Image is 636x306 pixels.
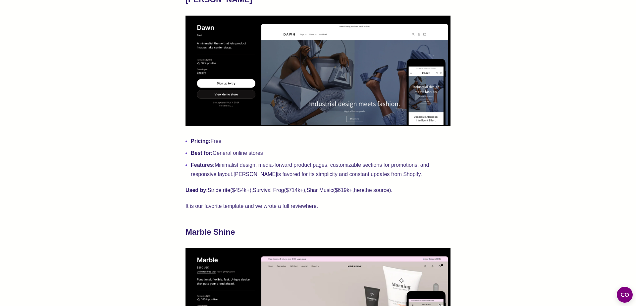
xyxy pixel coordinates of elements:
[191,138,211,144] strong: Pricing:
[253,187,284,193] a: Survival Frog
[185,187,206,193] strong: Used by
[354,187,364,193] a: here
[191,162,215,168] strong: Features:
[617,287,633,303] button: Open CMP widget
[234,171,277,177] a: [PERSON_NAME]
[208,187,230,193] a: Stride rite
[185,16,450,126] img: Dawn
[191,149,450,158] li: General online stores
[185,186,450,195] p: : ($454k+), ($714k+), ($619k+, the source).
[306,203,317,209] a: here
[307,187,333,193] a: Shar Music
[185,227,235,236] strong: Marble Shine
[185,202,450,211] p: It is our favorite template and we wrote a full review .
[191,160,450,179] li: Minimalist design, media-forward product pages, customizable sections for promotions, and respons...
[191,137,450,146] li: Free
[191,150,213,156] strong: Best for:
